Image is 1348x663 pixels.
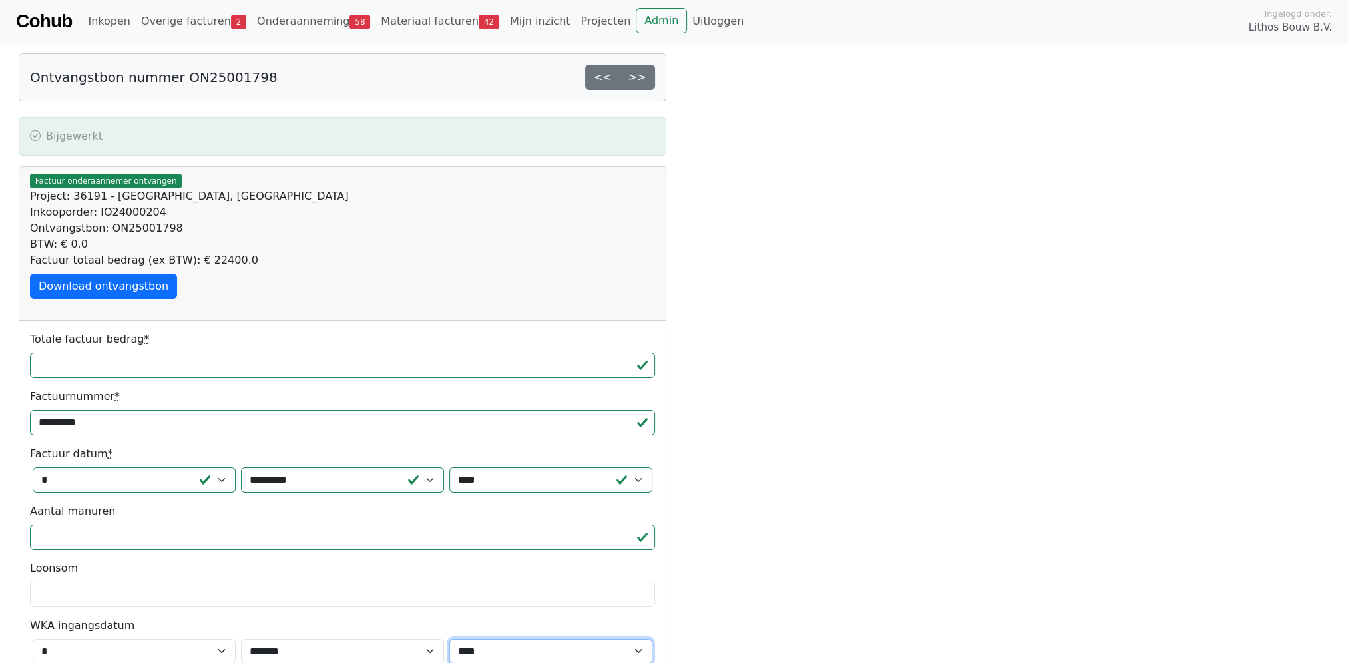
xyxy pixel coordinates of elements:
a: Inkopen [83,8,135,35]
a: Cohub [16,5,72,37]
a: Onderaanneming58 [252,8,375,35]
abbr: required [108,447,113,460]
abbr: required [144,333,149,345]
span: 58 [349,15,370,29]
a: >> [620,65,655,90]
div: Project: 36191 - [GEOGRAPHIC_DATA], [GEOGRAPHIC_DATA] [30,188,655,204]
div: Ontvangstbon: ON25001798 [30,220,655,236]
a: Admin [636,8,687,33]
span: Bijgewerkt [46,130,103,142]
span: 42 [479,15,499,29]
label: Factuurnummer [30,389,120,405]
abbr: required [114,390,120,403]
div: BTW: € 0.0 [30,236,655,252]
span: Factuur onderaannemer ontvangen [30,174,182,188]
a: Overige facturen2 [136,8,252,35]
h5: Ontvangstbon nummer ON25001798 [30,69,278,85]
label: Factuur datum [30,446,113,462]
div: Factuur totaal bedrag (ex BTW): € 22400.0 [30,252,655,268]
span: 2 [231,15,246,29]
div: Inkooporder: IO24000204 [30,204,655,220]
a: Uitloggen [687,8,749,35]
label: Totale factuur bedrag [30,331,149,347]
span: Lithos Bouw B.V. [1249,20,1332,35]
label: WKA ingangsdatum [30,618,134,634]
a: Materiaal facturen42 [375,8,505,35]
a: Projecten [575,8,636,35]
label: Loonsom [30,560,78,576]
a: Mijn inzicht [505,8,576,35]
span: Ingelogd onder: [1264,7,1332,20]
a: << [585,65,620,90]
a: Download ontvangstbon [30,274,177,299]
label: Aantal manuren [30,503,115,519]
